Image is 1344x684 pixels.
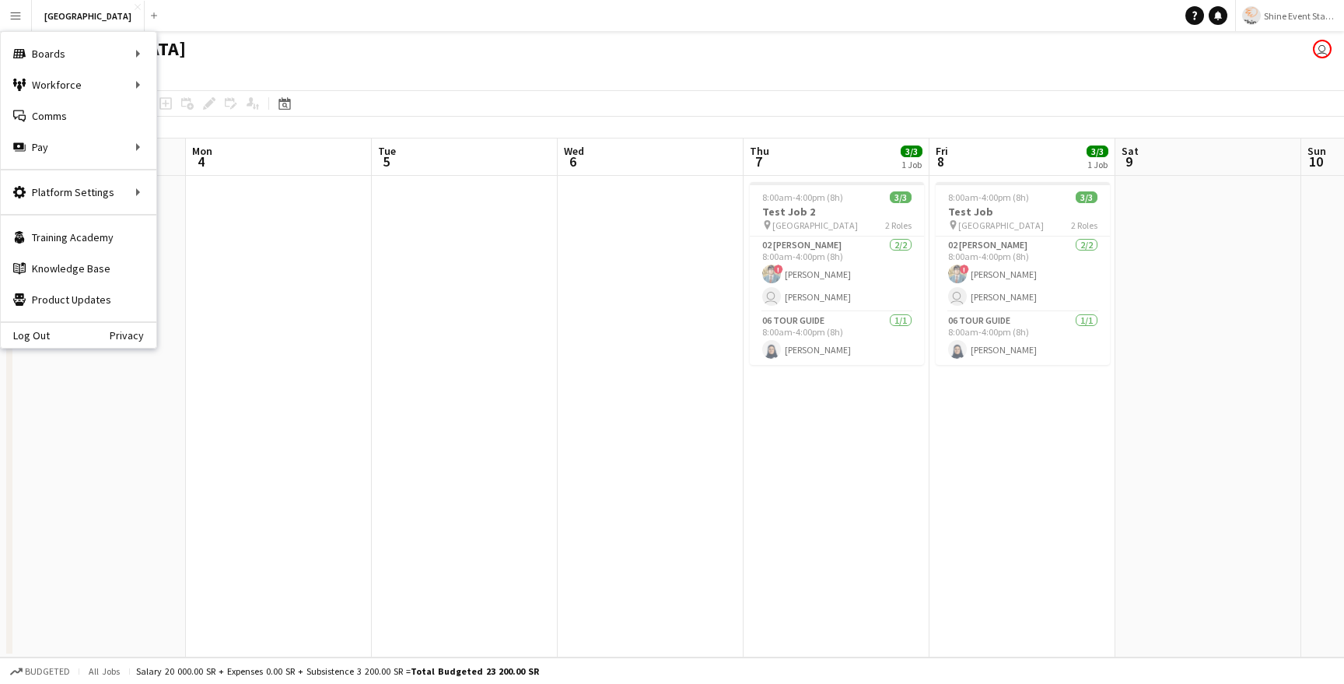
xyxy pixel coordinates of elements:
app-card-role: 06 Tour Guide1/18:00am-4:00pm (8h)[PERSON_NAME] [750,312,924,365]
button: Budgeted [8,663,72,680]
div: Boards [1,38,156,69]
div: Workforce [1,69,156,100]
span: 10 [1305,153,1326,170]
span: 7 [747,153,769,170]
span: Thu [750,144,769,158]
span: All jobs [86,665,123,677]
span: 8:00am-4:00pm (8h) [762,191,843,203]
span: Tue [378,144,396,158]
a: Knowledge Base [1,253,156,284]
app-card-role: 06 Tour Guide1/18:00am-4:00pm (8h)[PERSON_NAME] [936,312,1110,365]
span: Total Budgeted 23 200.00 SR [411,665,539,677]
a: Product Updates [1,284,156,315]
h3: Test Job [936,205,1110,219]
span: 3/3 [901,146,922,157]
app-job-card: 8:00am-4:00pm (8h)3/3Test Job [GEOGRAPHIC_DATA]2 Roles02 [PERSON_NAME]2/28:00am-4:00pm (8h)![PERS... [936,182,1110,365]
span: 8 [933,153,948,170]
span: 9 [1119,153,1139,170]
span: Wed [564,144,584,158]
span: ! [960,265,969,274]
span: 3/3 [1076,191,1097,203]
span: Sun [1307,144,1326,158]
span: Sat [1122,144,1139,158]
app-card-role: 02 [PERSON_NAME]2/28:00am-4:00pm (8h)![PERSON_NAME] [PERSON_NAME] [750,237,924,312]
a: Comms [1,100,156,132]
span: 3/3 [1087,146,1108,157]
a: Training Academy [1,222,156,253]
span: 3/3 [890,191,912,203]
span: ! [774,265,783,274]
span: Fri [936,144,948,158]
span: [GEOGRAPHIC_DATA] [772,219,858,231]
a: Log Out [1,329,50,342]
button: [GEOGRAPHIC_DATA] [32,1,145,31]
img: Logo [1242,6,1261,25]
div: Salary 20 000.00 SR + Expenses 0.00 SR + Subsistence 3 200.00 SR = [136,665,539,677]
span: 2 Roles [885,219,912,231]
span: 5 [376,153,396,170]
app-user-avatar: Hammad Rashid [1313,40,1332,58]
a: Privacy [110,329,156,342]
div: Platform Settings [1,177,156,208]
span: [GEOGRAPHIC_DATA] [958,219,1044,231]
span: Mon [192,144,212,158]
app-card-role: 02 [PERSON_NAME]2/28:00am-4:00pm (8h)![PERSON_NAME] [PERSON_NAME] [936,237,1110,312]
span: 6 [562,153,584,170]
app-job-card: 8:00am-4:00pm (8h)3/3Test Job 2 [GEOGRAPHIC_DATA]2 Roles02 [PERSON_NAME]2/28:00am-4:00pm (8h)![PE... [750,182,924,365]
span: 2 Roles [1071,219,1097,231]
div: 1 Job [1087,159,1108,170]
div: Pay [1,132,156,163]
h3: Test Job 2 [750,205,924,219]
div: 1 Job [901,159,922,170]
span: 8:00am-4:00pm (8h) [948,191,1029,203]
span: 4 [190,153,212,170]
span: Budgeted [25,666,70,677]
span: Shine Event Staffing [1264,10,1338,22]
